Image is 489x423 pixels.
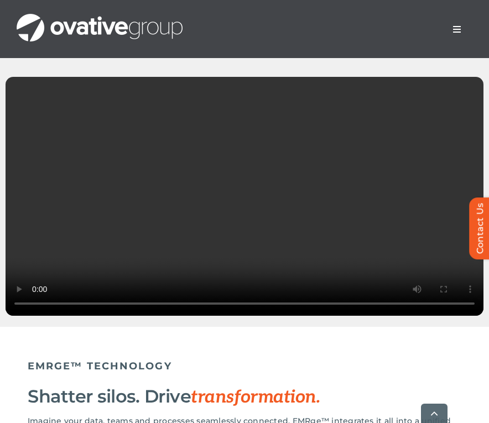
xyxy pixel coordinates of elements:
nav: Menu [441,18,472,40]
h5: EMRGE™ TECHNOLOGY [28,360,461,372]
a: OG_Full_horizontal_WHT [17,13,183,23]
h2: Shatter silos. Drive [28,386,461,408]
span: transformation. [191,387,320,408]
